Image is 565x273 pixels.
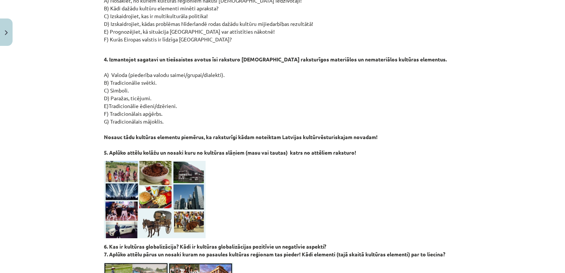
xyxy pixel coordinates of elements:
[5,30,8,35] img: icon-close-lesson-0947bae3869378f0d4975bcd49f059093ad1ed9edebbc8119c70593378902aed.svg
[104,134,378,140] strong: Nosauc tādu kultūras elementu piemērus, ka raksturīgi kādam noteiktam Latvijas kultūrvēsturiskaja...
[104,55,461,156] p: A) Valoda (piederība valodu saimei/grupai/dialekti). B) Tradicionālie svētki. C) Simboli. D) Para...
[104,149,356,156] strong: 5. Aplūko attēlu kolāžu un nosaki kuru no kultūras slāņiem (masu vai tautas) katrs no attēliem ra...
[104,56,447,63] strong: 4. Izmantojot sagatavi un tiešsaistes avotus īsi raksturo [DEMOGRAPHIC_DATA] raksturīgos materiāl...
[104,243,445,257] strong: 6. Kas ir kultūras globalizācija? Kādi ir kultūras globalizācijas pozitīvie un negatīvie aspekti?...
[104,161,206,238] img: Attēls, kurā ir teksts, dažādi, vairāki Apraksts ģenerēts automātiski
